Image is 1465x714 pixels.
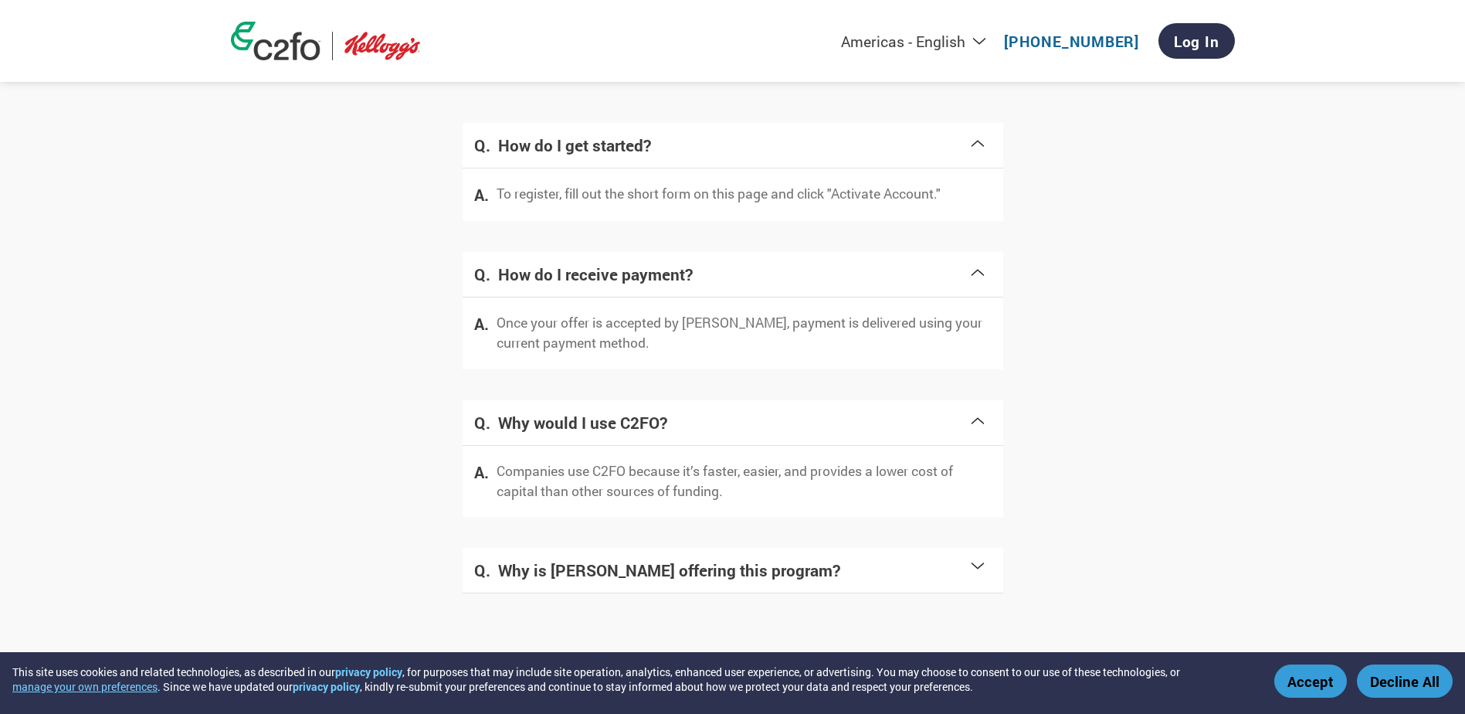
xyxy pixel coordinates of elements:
h4: How do I receive payment? [498,263,968,285]
p: Companies use C2FO because it’s faster, easier, and provides a lower cost of capital than other s... [497,461,992,502]
p: Once your offer is accepted by [PERSON_NAME], payment is delivered using your current payment met... [497,313,992,354]
h4: Why would I use C2FO? [498,412,968,433]
button: manage your own preferences [12,679,158,694]
button: Accept [1274,665,1347,698]
a: Log In [1158,23,1235,59]
a: privacy policy [335,665,402,679]
button: Decline All [1357,665,1453,698]
img: Kellogg [344,32,421,60]
img: c2fo logo [231,22,320,60]
p: To register, fill out the short form on this page and click "Activate Account." [497,184,941,204]
h4: Why is [PERSON_NAME] offering this program? [498,559,968,581]
a: privacy policy [293,679,360,694]
h4: How do I get started? [498,134,968,156]
a: [PHONE_NUMBER] [1004,32,1139,51]
div: This site uses cookies and related technologies, as described in our , for purposes that may incl... [12,665,1252,694]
